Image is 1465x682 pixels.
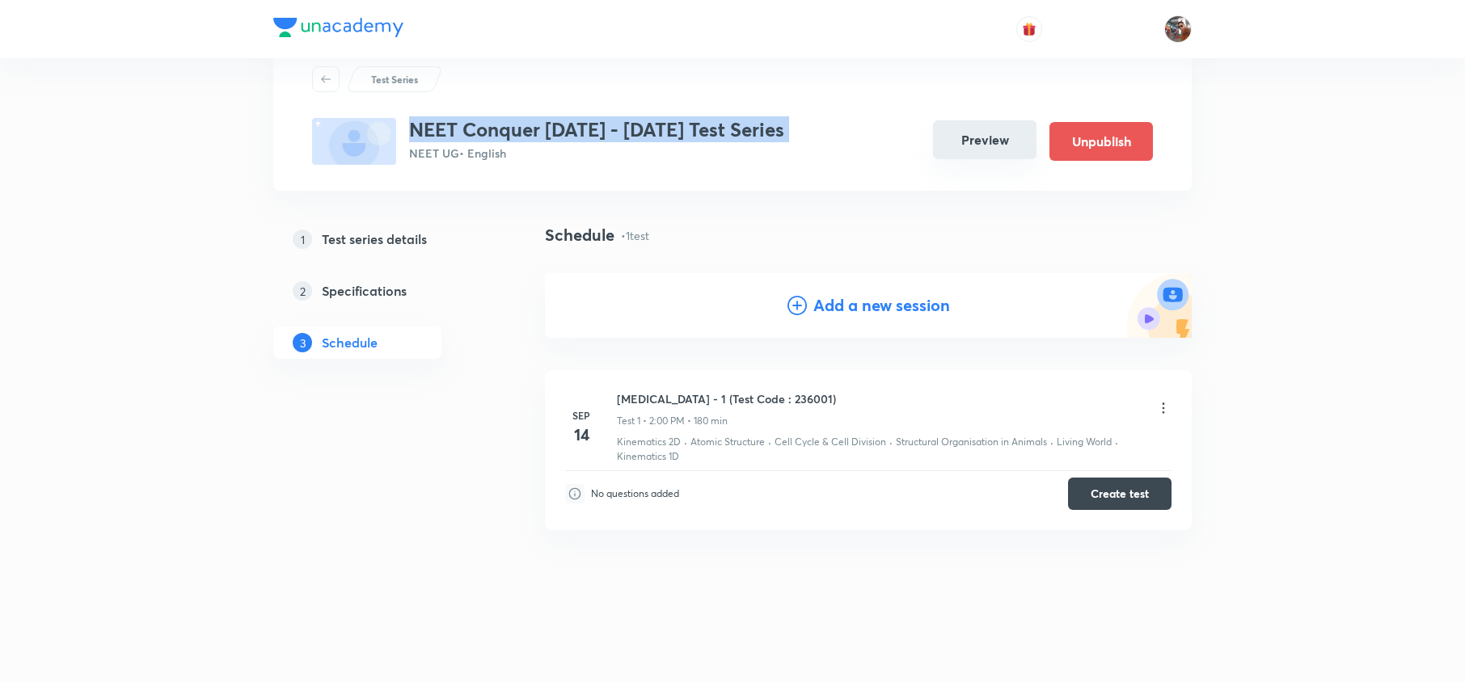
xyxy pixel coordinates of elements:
[273,18,403,41] a: Company Logo
[322,229,427,249] h5: Test series details
[1127,273,1192,338] img: Add
[621,227,649,244] p: • 1 test
[565,423,597,447] h4: 14
[565,484,585,503] img: infoIcon
[322,333,378,352] h5: Schedule
[617,414,728,428] p: Test 1 • 2:00 PM • 180 min
[371,72,418,86] p: Test Series
[1049,122,1153,161] button: Unpublish
[889,435,893,449] div: ·
[933,120,1036,159] button: Preview
[1068,478,1172,510] button: Create test
[617,435,681,449] p: Kinematics 2D
[545,223,614,247] h4: Schedule
[775,435,886,449] p: Cell Cycle & Cell Division
[617,390,836,407] h6: [MEDICAL_DATA] - 1 (Test Code : 236001)
[293,281,312,301] p: 2
[409,118,784,141] h3: NEET Conquer [DATE] - [DATE] Test Series
[293,333,312,352] p: 3
[322,281,407,301] h5: Specifications
[684,435,687,449] div: ·
[273,223,493,255] a: 1Test series details
[1115,435,1118,449] div: ·
[591,486,679,501] p: No questions added
[565,408,597,423] h6: Sep
[896,435,1047,449] p: Structural Organisation in Animals
[1016,16,1042,42] button: avatar
[1057,435,1112,449] p: Living World
[273,18,403,37] img: Company Logo
[1050,435,1053,449] div: ·
[312,118,396,165] img: fallback-thumbnail.png
[1022,22,1036,36] img: avatar
[293,229,312,249] p: 1
[273,275,493,307] a: 2Specifications
[690,435,765,449] p: Atomic Structure
[813,293,950,318] h4: Add a new session
[617,449,679,464] p: Kinematics 1D
[1164,15,1192,43] img: ABHISHEK KUMAR
[768,435,771,449] div: ·
[409,145,784,162] p: NEET UG • English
